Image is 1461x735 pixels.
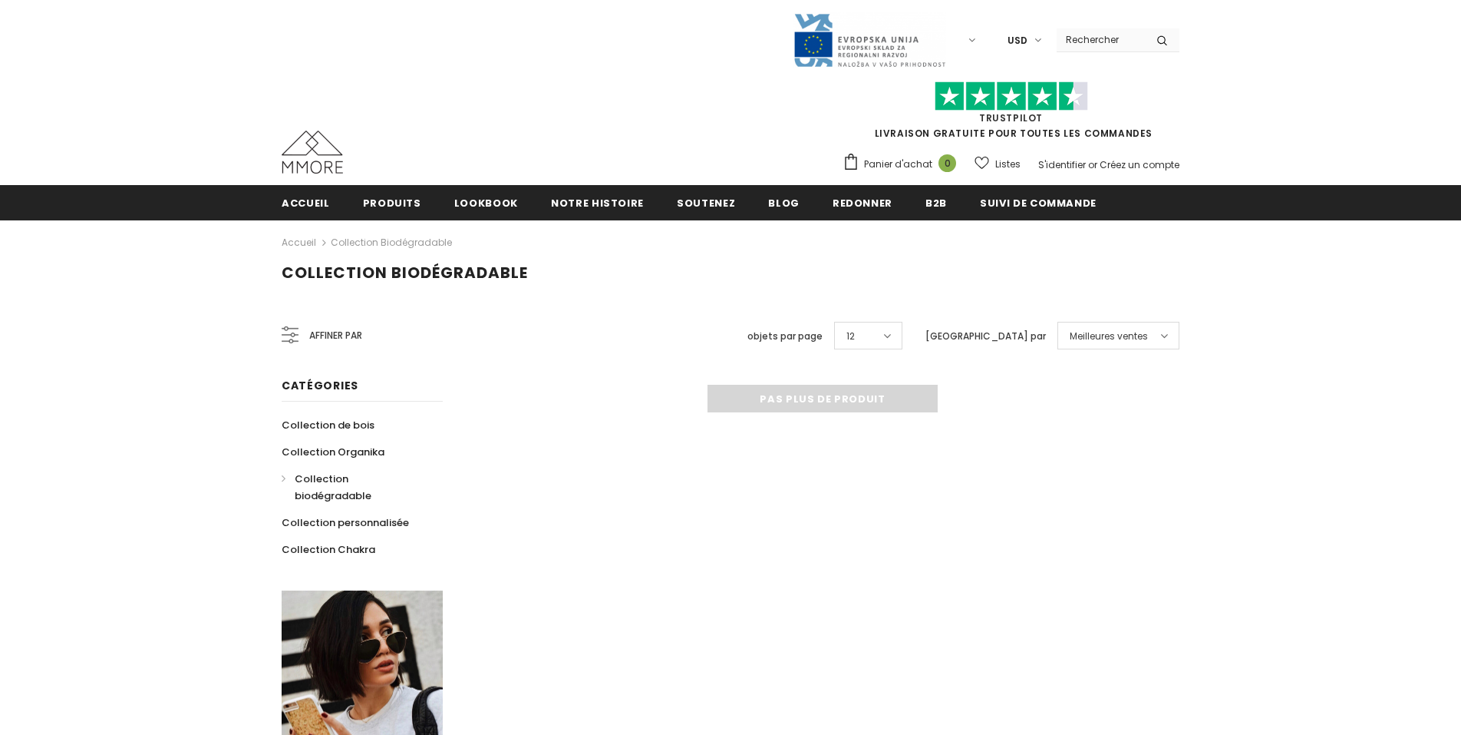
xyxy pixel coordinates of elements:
a: Collection biodégradable [282,465,426,509]
a: Javni Razpis [793,33,946,46]
span: Produits [363,196,421,210]
span: or [1088,158,1097,171]
a: Produits [363,185,421,220]
span: B2B [925,196,947,210]
span: LIVRAISON GRATUITE POUR TOUTES LES COMMANDES [843,88,1179,140]
a: Créez un compte [1100,158,1179,171]
span: Collection Chakra [282,542,375,557]
a: Collection de bois [282,412,374,439]
span: 0 [938,154,956,172]
input: Search Site [1057,28,1145,51]
a: S'identifier [1038,158,1086,171]
img: Faites confiance aux étoiles pilotes [935,81,1088,111]
a: Blog [768,185,800,220]
a: Collection biodégradable [331,236,452,249]
span: Collection biodégradable [282,262,528,283]
a: Lookbook [454,185,518,220]
a: B2B [925,185,947,220]
span: Suivi de commande [980,196,1097,210]
a: Collection Chakra [282,536,375,563]
span: Lookbook [454,196,518,210]
span: Affiner par [309,327,362,344]
label: objets par page [747,329,823,344]
span: Accueil [282,196,330,210]
span: 12 [846,329,855,344]
span: Meilleures ventes [1070,329,1148,344]
a: Accueil [282,233,316,252]
img: Javni Razpis [793,12,946,68]
span: Listes [995,157,1021,172]
span: Panier d'achat [864,157,932,172]
a: Collection personnalisée [282,509,409,536]
label: [GEOGRAPHIC_DATA] par [925,329,1046,344]
span: Catégories [282,378,358,393]
a: Redonner [833,185,892,220]
a: TrustPilot [979,111,1043,124]
a: Notre histoire [551,185,644,220]
span: Collection Organika [282,445,384,459]
a: Collection Organika [282,439,384,465]
span: Blog [768,196,800,210]
a: Suivi de commande [980,185,1097,220]
span: Notre histoire [551,196,644,210]
span: soutenez [677,196,735,210]
span: Collection biodégradable [295,472,371,503]
span: Redonner [833,196,892,210]
a: Panier d'achat 0 [843,153,964,176]
span: Collection de bois [282,418,374,432]
a: Accueil [282,185,330,220]
a: Listes [975,151,1021,177]
span: Collection personnalisée [282,515,409,530]
img: Cas MMORE [282,131,343,174]
a: soutenez [677,185,735,220]
span: USD [1008,33,1027,48]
